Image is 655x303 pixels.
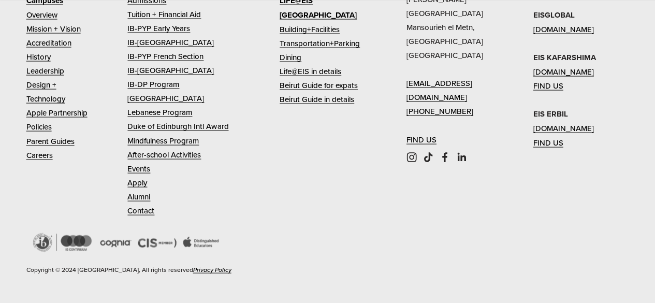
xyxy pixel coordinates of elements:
a: Mission + Vision [26,22,81,36]
a: Apple Partnership [26,106,88,120]
a: Leadership [26,64,64,78]
p: Copyright © 2024 [GEOGRAPHIC_DATA], All rights reserved [26,264,299,276]
a: After-school Activities [127,148,201,162]
a: Beirut Guide for expats [280,78,358,92]
a: FIND US [533,79,563,93]
a: [DOMAIN_NAME] [533,22,594,36]
a: IB-PYP Early Years [127,21,190,35]
a: IB-PYP French Section [127,49,203,63]
a: Life@EIS in details [280,64,341,78]
em: Privacy Policy [193,265,231,274]
a: Design + Technology [26,78,97,106]
a: [DOMAIN_NAME] [533,65,594,79]
a: Alumni [127,190,150,204]
a: Dining [280,50,301,64]
a: Building+Facilities [280,22,340,36]
a: Accreditation [26,36,71,50]
a: Transportation+Parking [280,36,360,50]
a: Parent Guides [26,134,75,148]
a: [EMAIL_ADDRESS][DOMAIN_NAME] [406,76,502,104]
a: FIND US [406,133,436,147]
a: Tuition + Financial Aid [127,7,201,21]
a: [PHONE_NUMBER] [406,104,473,118]
strong: EIS KAFARSHIMA [533,52,596,63]
a: Policies [26,120,52,134]
a: Mindfulness Program [127,134,199,148]
a: Overview [26,8,57,22]
a: Beirut Guide in details [280,92,354,106]
a: IB-DP Program [127,77,179,91]
a: Events [127,162,150,176]
a: Apply [127,176,147,190]
a: IB-[GEOGRAPHIC_DATA] [127,63,214,77]
a: Facebook [440,152,450,163]
a: History [26,50,51,64]
a: Duke of Edinburgh Intl Award [127,119,228,133]
a: [DOMAIN_NAME] [533,121,594,135]
strong: EIS ERBIL [533,108,568,120]
a: Contact [127,204,154,218]
a: Privacy Policy [193,264,231,276]
a: LinkedIn [456,152,467,163]
a: FIND US [533,136,563,150]
a: Lebanese Program [127,105,192,119]
a: TikTok [423,152,433,163]
a: Careers [26,148,53,162]
a: IB-[GEOGRAPHIC_DATA] [127,35,214,49]
a: [GEOGRAPHIC_DATA] [127,91,204,105]
strong: EISGLOBAL [533,9,575,21]
a: Instagram [406,152,417,163]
